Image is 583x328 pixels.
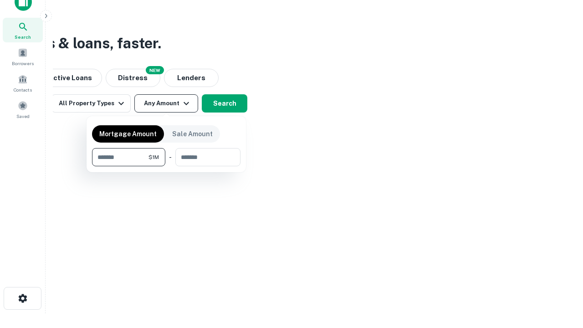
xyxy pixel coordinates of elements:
div: - [169,148,172,166]
iframe: Chat Widget [537,255,583,299]
p: Sale Amount [172,129,213,139]
p: Mortgage Amount [99,129,157,139]
span: $1M [148,153,159,161]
